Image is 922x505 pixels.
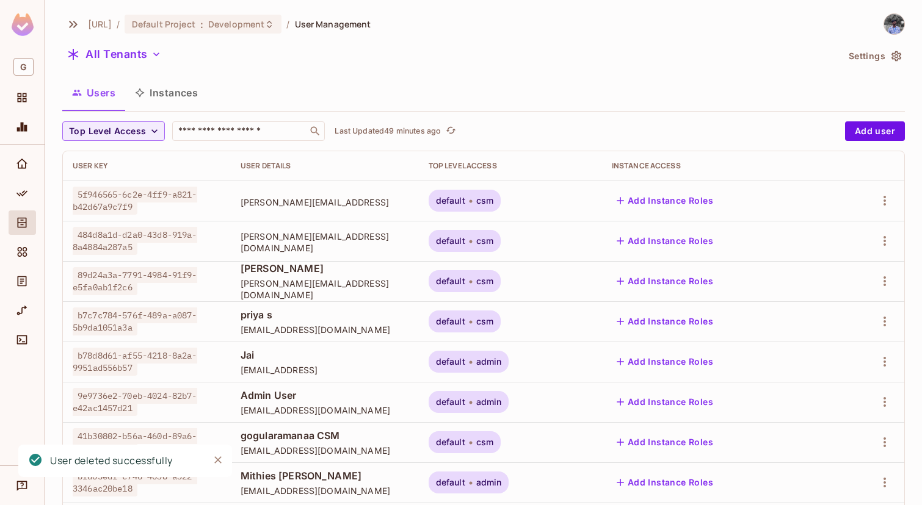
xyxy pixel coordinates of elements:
span: csm [476,196,493,206]
span: [PERSON_NAME][EMAIL_ADDRESS] [241,196,409,208]
span: Admin User [241,389,409,402]
span: : [200,20,204,29]
button: Add Instance Roles [612,392,718,412]
div: Connect [9,328,36,352]
span: gogularamanaa CSM [241,429,409,442]
span: [EMAIL_ADDRESS][DOMAIN_NAME] [241,404,409,416]
span: csm [476,276,493,286]
span: admin [476,357,502,367]
span: refresh [446,125,456,137]
div: Audit Log [9,269,36,293]
span: Top Level Access [69,124,146,139]
button: refresh [443,124,458,138]
span: [PERSON_NAME][EMAIL_ADDRESS][DOMAIN_NAME] [241,231,409,254]
span: 9e9736e2-70eb-4024-82b7-e42ac1457d21 [73,388,197,416]
span: csm [476,437,493,447]
button: Add Instance Roles [612,191,718,210]
span: G [13,58,34,76]
span: [PERSON_NAME][EMAIL_ADDRESS][DOMAIN_NAME] [241,278,409,301]
span: default [436,478,465,487]
img: Mithies [884,14,904,34]
span: default [436,276,465,286]
span: 89d24a3a-7791-4984-91f9-e5fa0ab1f2c6 [73,267,197,295]
button: Close [209,451,227,469]
span: admin [476,397,502,407]
span: Development [208,18,264,30]
span: default [436,236,465,246]
li: / [117,18,120,30]
div: Directory [9,210,36,235]
span: csm [476,236,493,246]
div: Top Level Access [429,161,592,171]
span: default [436,317,465,326]
button: All Tenants [62,45,166,64]
span: the active workspace [88,18,112,30]
span: [EMAIL_ADDRESS] [241,364,409,376]
span: Jai [241,348,409,362]
li: / [286,18,289,30]
span: [EMAIL_ADDRESS][DOMAIN_NAME] [241,324,409,335]
span: User Management [295,18,371,30]
div: User deleted successfully [50,453,173,468]
button: Add user [845,121,905,141]
div: Instance Access [612,161,823,171]
div: Home [9,152,36,176]
div: User Key [73,161,221,171]
span: b78d8d61-af55-4218-8a2a-9951ad556b57 [73,348,197,376]
button: Add Instance Roles [612,231,718,251]
div: Workspace: genworx.ai [9,53,36,81]
div: Policy [9,181,36,206]
span: default [436,437,465,447]
span: csm [476,317,493,326]
div: User Details [241,161,409,171]
span: 41b30802-b56a-460d-89a6-f00f8e0f059c [73,428,197,456]
button: Add Instance Roles [612,352,718,371]
button: Add Instance Roles [612,432,718,452]
div: Projects [9,85,36,110]
span: 484d8a1d-d2a0-43d8-919a-8a4884a287a5 [73,227,197,255]
span: priya s [241,308,409,321]
span: [EMAIL_ADDRESS][DOMAIN_NAME] [241,445,409,456]
button: Settings [844,46,905,66]
img: SReyMgAAAABJRU5ErkJggg== [12,13,34,36]
button: Users [62,77,125,108]
div: Monitoring [9,115,36,139]
button: Top Level Access [62,121,165,141]
span: Mithies [PERSON_NAME] [241,469,409,482]
p: Last Updated 49 minutes ago [335,126,441,136]
div: URL Mapping [9,298,36,323]
span: default [436,397,465,407]
span: Default Project [132,18,195,30]
span: b7c7c784-576f-489a-a087-5b9da1051a3a [73,307,197,335]
button: Add Instance Roles [612,271,718,291]
span: [EMAIL_ADDRESS][DOMAIN_NAME] [241,485,409,496]
div: Help & Updates [9,473,36,498]
span: 5f946565-6c2e-4ff9-a821-b42d67a9c7f9 [73,187,197,215]
span: admin [476,478,502,487]
span: default [436,357,465,367]
span: Click to refresh data [441,124,458,138]
div: Elements [9,240,36,264]
button: Add Instance Roles [612,312,718,331]
span: default [436,196,465,206]
span: [PERSON_NAME] [241,262,409,275]
button: Add Instance Roles [612,473,718,492]
button: Instances [125,77,208,108]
